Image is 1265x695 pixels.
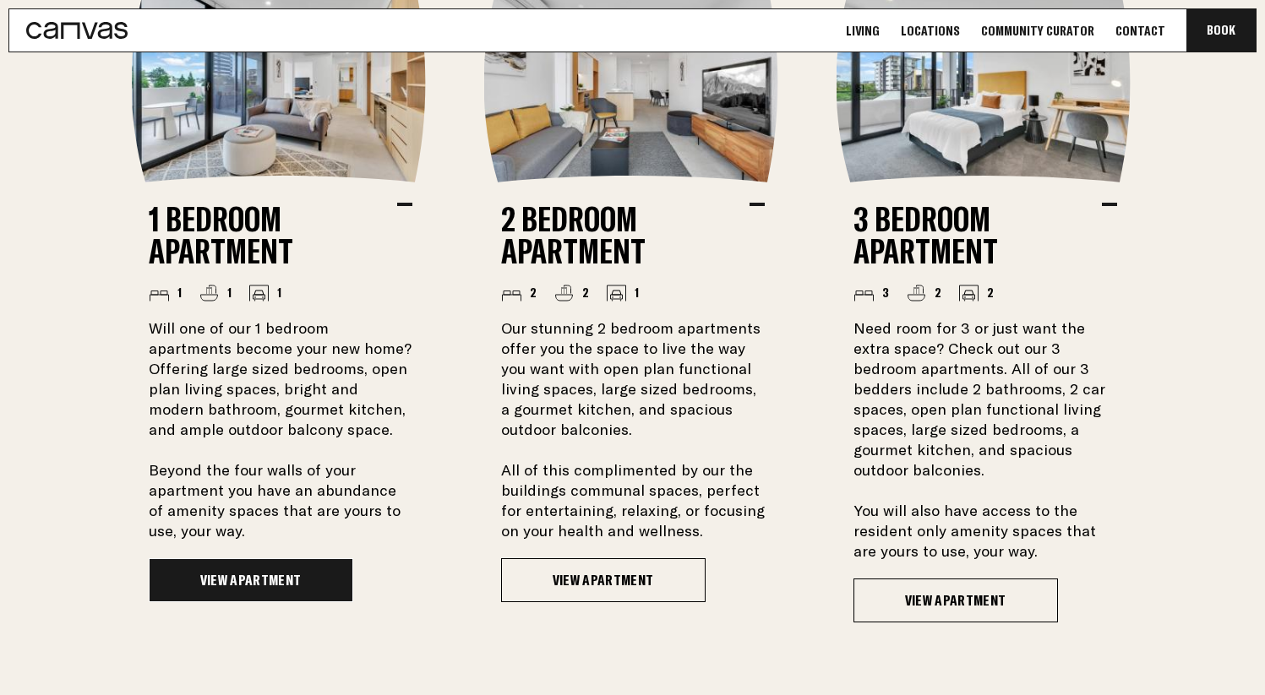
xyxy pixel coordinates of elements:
a: Locations [896,22,965,40]
h2: 1 Bedroom Apartment [149,203,397,267]
li: 1 [149,284,182,301]
li: 3 [853,284,889,301]
li: 2 [501,284,537,301]
a: Contact [1110,22,1170,40]
a: View Apartment [501,558,706,602]
a: Living [841,22,885,40]
li: 1 [606,284,639,301]
p: Our stunning 2 bedroom apartments offer you the space to live the way you want with open plan fun... [501,318,765,541]
h2: 3 Bedroom Apartment [853,203,1102,267]
li: 2 [958,284,994,301]
p: Will one of our 1 bedroom apartments become your new home? Offering large sized bedrooms, open pl... [149,318,412,541]
li: 2 [906,284,941,301]
a: View Apartment [853,578,1058,622]
a: View Apartment [149,558,353,602]
li: 1 [248,284,281,301]
a: Community Curator [976,22,1099,40]
h2: 2 Bedroom Apartment [501,203,750,267]
li: 2 [553,284,589,301]
p: Need room for 3 or just want the extra space? Check out our 3 bedroom apartments. All of our 3 be... [853,318,1117,562]
button: Book [1186,9,1256,52]
li: 1 [199,284,232,301]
